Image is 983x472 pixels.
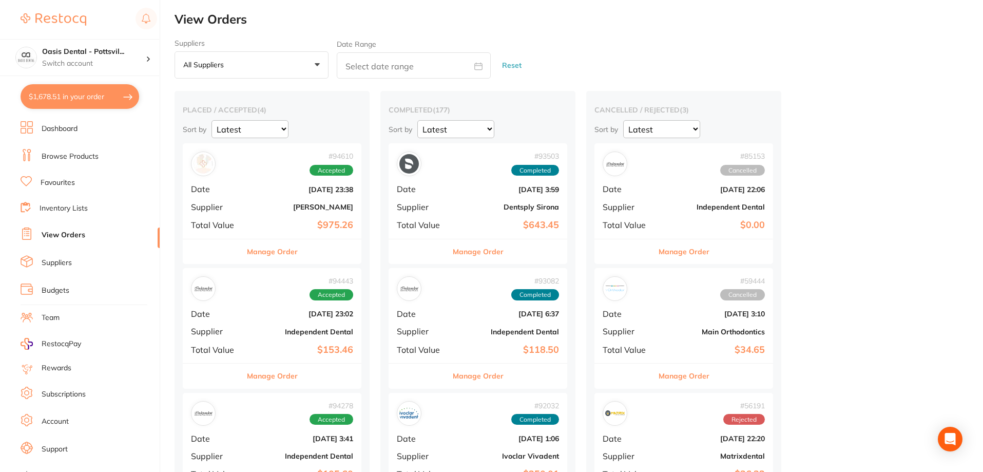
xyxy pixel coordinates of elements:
div: Independent Dental#94443AcceptedDate[DATE] 23:02SupplierIndependent DentalTotal Value$153.46Manag... [183,268,361,389]
b: [DATE] 23:38 [250,185,353,194]
span: Completed [511,289,559,300]
span: Date [397,434,448,443]
span: Total Value [191,220,242,230]
h2: completed ( 177 ) [389,105,567,115]
h2: View Orders [175,12,983,27]
span: # 94278 [310,402,353,410]
button: Reset [499,52,525,79]
label: Date Range [337,40,376,48]
b: Ivoclar Vivadent [456,452,559,460]
img: Independent Dental [194,279,213,298]
span: Supplier [603,451,654,461]
span: Date [191,309,242,318]
span: # 94610 [310,152,353,160]
span: Date [603,184,654,194]
span: Total Value [603,220,654,230]
b: [DATE] 22:06 [662,185,765,194]
a: Inventory Lists [40,203,88,214]
b: $118.50 [456,345,559,355]
b: [DATE] 22:20 [662,435,765,443]
b: $0.00 [662,220,765,231]
a: Restocq Logo [21,8,86,31]
b: [DATE] 23:02 [250,310,353,318]
span: # 59444 [720,277,765,285]
input: Select date range [337,52,491,79]
b: $153.46 [250,345,353,355]
img: RestocqPay [21,338,33,350]
span: RestocqPay [42,339,81,349]
img: Henry Schein Halas [194,154,213,174]
a: RestocqPay [21,338,81,350]
div: Henry Schein Halas#94610AcceptedDate[DATE] 23:38Supplier[PERSON_NAME]Total Value$975.26Manage Order [183,143,361,264]
b: $34.65 [662,345,765,355]
b: Main Orthodontics [662,328,765,336]
span: # 85153 [720,152,765,160]
p: Sort by [594,125,618,134]
span: Completed [511,165,559,176]
p: Switch account [42,59,146,69]
img: Independent Dental [194,404,213,423]
b: Matrixdental [662,452,765,460]
span: Supplier [603,327,654,336]
button: Manage Order [453,364,504,388]
b: $975.26 [250,220,353,231]
h2: placed / accepted ( 4 ) [183,105,361,115]
span: Supplier [603,202,654,212]
a: Subscriptions [42,389,86,400]
span: Supplier [191,327,242,336]
a: Dashboard [42,124,78,134]
span: Date [603,309,654,318]
span: # 92032 [511,402,559,410]
b: [DATE] 3:10 [662,310,765,318]
span: Total Value [191,345,242,354]
a: Favourites [41,178,75,188]
span: Date [191,434,242,443]
a: Rewards [42,363,71,373]
p: Sort by [183,125,206,134]
button: Manage Order [659,239,709,264]
span: Cancelled [720,165,765,176]
b: [DATE] 3:59 [456,185,559,194]
span: Supplier [397,202,448,212]
a: Suppliers [42,258,72,268]
label: Suppliers [175,39,329,47]
span: Accepted [310,165,353,176]
b: $643.45 [456,220,559,231]
p: Sort by [389,125,412,134]
span: Completed [511,414,559,425]
span: Date [191,184,242,194]
span: Supplier [191,202,242,212]
p: All suppliers [183,60,228,69]
button: Manage Order [453,239,504,264]
span: Rejected [723,414,765,425]
b: [DATE] 6:37 [456,310,559,318]
button: Manage Order [247,239,298,264]
span: Accepted [310,414,353,425]
span: Supplier [191,451,242,461]
b: Independent Dental [456,328,559,336]
span: Cancelled [720,289,765,300]
a: Browse Products [42,152,99,162]
span: Total Value [603,345,654,354]
span: Supplier [397,451,448,461]
button: Manage Order [247,364,298,388]
a: View Orders [42,230,85,240]
span: # 93503 [511,152,559,160]
button: All suppliers [175,51,329,79]
div: Open Intercom Messenger [938,427,962,451]
img: Ivoclar Vivadent [399,404,419,423]
b: Independent Dental [662,203,765,211]
b: Independent Dental [250,328,353,336]
span: Accepted [310,289,353,300]
span: # 56191 [723,402,765,410]
a: Account [42,417,69,427]
button: Manage Order [659,364,709,388]
b: [DATE] 1:06 [456,435,559,443]
img: Matrixdental [605,404,625,423]
span: Date [397,184,448,194]
button: $1,678.51 in your order [21,84,139,109]
b: Dentsply Sirona [456,203,559,211]
span: Date [397,309,448,318]
span: Supplier [397,327,448,336]
b: [PERSON_NAME] [250,203,353,211]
